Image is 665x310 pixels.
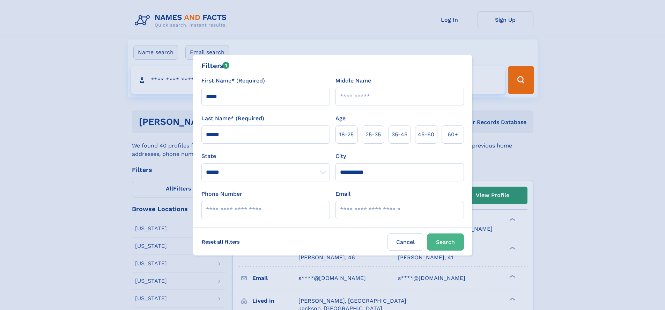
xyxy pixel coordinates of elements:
label: Age [335,114,346,123]
div: Filters [201,60,230,71]
label: Reset all filters [197,233,244,250]
span: 18‑25 [339,130,354,139]
label: Phone Number [201,190,242,198]
span: 45‑60 [418,130,434,139]
label: State [201,152,330,160]
button: Search [427,233,464,251]
label: City [335,152,346,160]
span: 35‑45 [392,130,407,139]
label: Cancel [387,233,424,251]
span: 60+ [448,130,458,139]
label: Middle Name [335,77,371,85]
label: First Name* (Required) [201,77,265,85]
label: Last Name* (Required) [201,114,264,123]
span: 25‑35 [365,130,381,139]
label: Email [335,190,350,198]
